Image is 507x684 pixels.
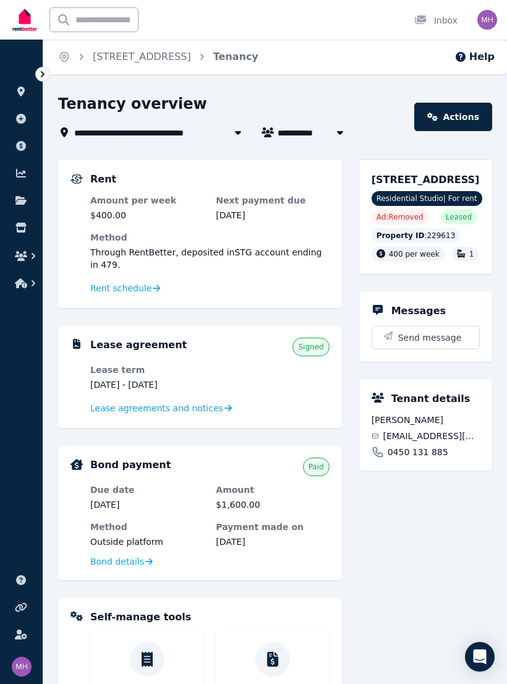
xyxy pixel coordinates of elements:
a: Actions [414,103,492,131]
h5: Self-manage tools [90,610,191,625]
dt: Method [90,231,330,244]
span: Through RentBetter , deposited in STG account ending in 479 . [90,247,322,270]
span: [EMAIL_ADDRESS][DOMAIN_NAME] [383,430,480,442]
span: Send message [398,331,462,344]
dd: [DATE] [216,209,329,221]
dd: [DATE] [216,536,329,548]
h5: Bond payment [90,458,171,472]
img: RentBetter [10,4,40,35]
button: Send message [372,327,479,349]
dt: Next payment due [216,194,329,207]
dd: [DATE] [90,498,203,511]
h5: Messages [391,304,446,318]
a: Bond details [90,555,153,568]
img: Bond Details [70,459,83,470]
span: Ad: Removed [377,212,424,222]
a: [STREET_ADDRESS] [93,51,191,62]
dt: Payment made on [216,521,329,533]
a: Lease agreements and notices [90,402,232,414]
dt: Amount per week [90,194,203,207]
dt: Method [90,521,203,533]
span: Residential Studio | For rent [372,191,482,206]
nav: Breadcrumb [43,40,273,74]
h1: Tenancy overview [58,94,207,114]
span: [STREET_ADDRESS] [372,174,480,186]
dt: Due date [90,484,203,496]
a: Tenancy [213,51,258,62]
div: : 229613 [372,228,461,243]
dd: [DATE] - [DATE] [90,378,203,391]
span: Rent schedule [90,282,151,294]
span: Lease agreements and notices [90,402,223,414]
h5: Lease agreement [90,338,187,353]
img: Melissa Hardwick [12,657,32,677]
img: Rental Payments [70,174,83,184]
span: 0450 131 885 [388,446,448,458]
dt: Lease term [90,364,203,376]
span: Paid [309,462,324,472]
dd: $1,600.00 [216,498,329,511]
h5: Tenant details [391,391,471,406]
dt: Amount [216,484,329,496]
span: 400 per week [389,250,440,259]
span: Leased [446,212,472,222]
div: Inbox [414,14,458,27]
span: 1 [469,250,474,259]
dd: $400.00 [90,209,203,221]
dd: Outside platform [90,536,203,548]
span: Property ID [377,231,425,241]
img: Melissa Hardwick [477,10,497,30]
a: Rent schedule [90,282,161,294]
div: Open Intercom Messenger [465,642,495,672]
span: [PERSON_NAME] [372,414,480,426]
span: Signed [298,342,323,352]
button: Help [454,49,495,64]
h5: Rent [90,172,116,187]
span: Bond details [90,555,144,568]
